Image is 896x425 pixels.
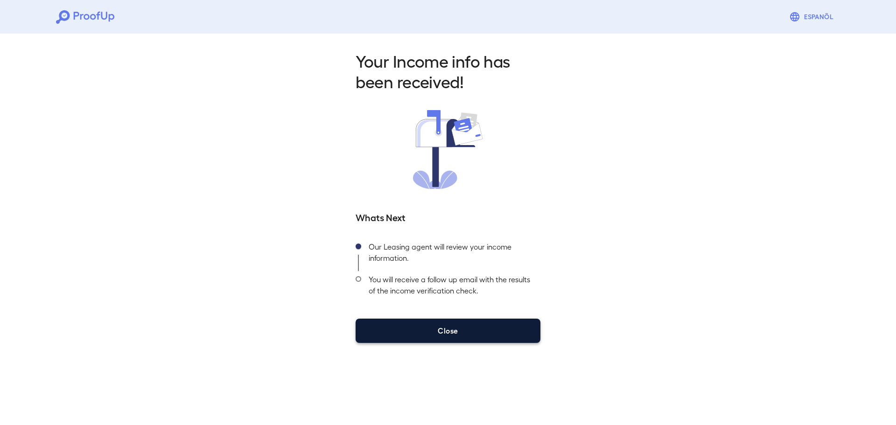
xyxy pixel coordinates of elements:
h5: Whats Next [356,210,540,223]
img: received.svg [413,110,483,189]
button: Close [356,319,540,343]
div: Our Leasing agent will review your income information. [361,238,540,271]
div: You will receive a follow up email with the results of the income verification check. [361,271,540,304]
button: Espanõl [785,7,840,26]
h2: Your Income info has been received! [356,50,540,91]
